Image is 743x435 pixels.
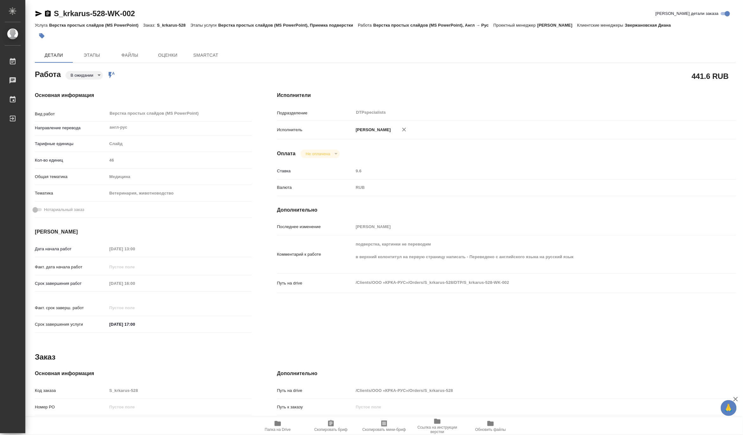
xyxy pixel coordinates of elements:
p: Подразделение [277,110,354,116]
button: Скопировать мини-бриф [358,417,411,435]
span: Ссылка на инструкции верстки [415,425,460,434]
h2: Работа [35,68,61,80]
p: Верстка простых слайдов (MS PowerPoint), Англ → Рус [373,23,493,28]
div: Медицина [107,171,251,182]
button: Скопировать ссылку для ЯМессенджера [35,10,42,17]
p: Направление перевода [35,125,107,131]
h2: 441.6 RUB [692,71,729,81]
input: Пустое поле [353,402,698,412]
button: Папка на Drive [251,417,304,435]
p: Услуга [35,23,49,28]
p: [PERSON_NAME] [537,23,577,28]
button: Скопировать ссылку [44,10,52,17]
span: Детали [39,51,69,59]
input: ✎ Введи что-нибудь [107,320,162,329]
h4: Оплата [277,150,296,157]
p: Валюта [277,184,354,191]
p: Верстка простых слайдов (MS PowerPoint) [49,23,143,28]
span: SmartCat [191,51,221,59]
input: Пустое поле [107,156,251,165]
p: Срок завершения услуги [35,321,107,328]
input: Пустое поле [107,244,162,253]
p: Этапы услуги [190,23,218,28]
h4: Основная информация [35,92,252,99]
h4: Исполнители [277,92,736,99]
span: Нотариальный заказ [44,207,84,213]
div: Слайд [107,138,251,149]
textarea: подверстка, картинки не переводим в верхний колонтитул на первую страницу написать - Переведено с... [353,239,698,269]
p: Последнее изменение [277,224,354,230]
span: Скопировать мини-бриф [362,427,406,432]
p: Путь к заказу [277,404,354,410]
span: Скопировать бриф [314,427,347,432]
h4: Основная информация [35,370,252,377]
p: Дата начала работ [35,246,107,252]
p: Общая тематика [35,174,107,180]
span: 🙏 [723,401,734,415]
p: Факт. срок заверш. работ [35,305,107,311]
div: Ветеринария, животноводство [107,188,251,199]
p: Проектный менеджер [493,23,537,28]
textarea: /Clients/ООО «КРКА-РУС»/Orders/S_krkarus-528/DTP/S_krkarus-528-WK-002 [353,277,698,288]
button: Добавить тэг [35,29,49,43]
p: Путь на drive [277,387,354,394]
input: Пустое поле [353,222,698,231]
p: Срок завершения работ [35,280,107,287]
p: Верстка простых слайдов (MS PowerPoint), Приемка подверстки [218,23,358,28]
span: Файлы [115,51,145,59]
button: Не оплачена [304,151,332,157]
p: S_krkarus-528 [157,23,191,28]
p: Кол-во единиц [35,157,107,163]
p: Тарифные единицы [35,141,107,147]
p: Ставка [277,168,354,174]
span: Оценки [153,51,183,59]
input: Пустое поле [107,303,162,312]
button: Скопировать бриф [304,417,358,435]
p: Код заказа [35,387,107,394]
p: Заказ: [143,23,157,28]
a: S_krkarus-528-WK-002 [54,9,135,18]
p: Комментарий к работе [277,251,354,258]
input: Пустое поле [107,386,251,395]
button: Удалить исполнителя [397,123,411,137]
p: Клиентские менеджеры [577,23,625,28]
input: Пустое поле [107,279,162,288]
p: Работа [358,23,373,28]
h2: Заказ [35,352,55,362]
button: В ожидании [69,73,95,78]
input: Пустое поле [107,402,251,412]
button: Обновить файлы [464,417,517,435]
input: Пустое поле [353,386,698,395]
button: Ссылка на инструкции верстки [411,417,464,435]
input: Пустое поле [353,166,698,176]
div: RUB [353,182,698,193]
p: Факт. дата начала работ [35,264,107,270]
p: Звержановская Диана [625,23,676,28]
span: Обновить файлы [475,427,506,432]
h4: Дополнительно [277,206,736,214]
button: 🙏 [721,400,737,416]
p: [PERSON_NAME] [353,127,391,133]
p: Тематика [35,190,107,196]
h4: Дополнительно [277,370,736,377]
p: Вид работ [35,111,107,117]
h4: [PERSON_NAME] [35,228,252,236]
input: Пустое поле [107,262,162,272]
span: [PERSON_NAME] детали заказа [656,10,719,17]
div: В ожидании [301,150,340,158]
p: Путь на drive [277,280,354,286]
div: В ожидании [66,71,103,80]
p: Исполнитель [277,127,354,133]
p: Номер РО [35,404,107,410]
span: Этапы [77,51,107,59]
span: Папка на Drive [265,427,291,432]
